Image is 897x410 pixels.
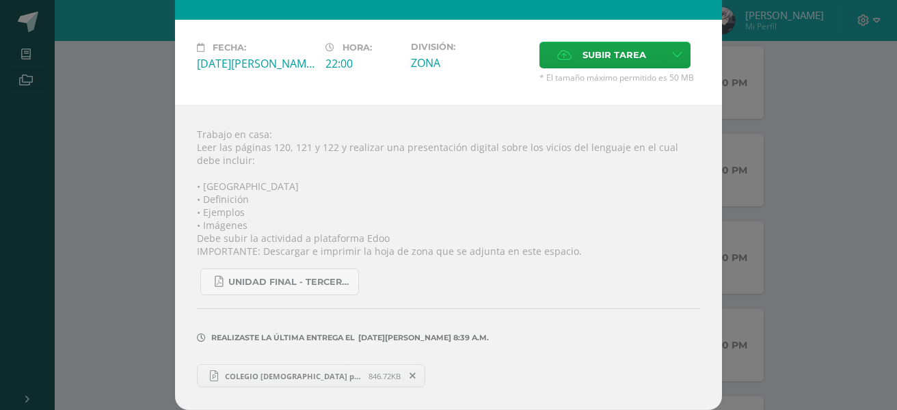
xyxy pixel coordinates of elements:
span: Subir tarea [583,42,646,68]
span: Hora: [343,42,372,53]
a: UNIDAD FINAL - TERCERO BASICO A-B-C.pdf [200,269,359,295]
span: 846.72KB [369,371,401,381]
label: División: [411,42,528,52]
div: 22:00 [325,56,400,71]
div: [DATE][PERSON_NAME] [197,56,314,71]
span: * El tamaño máximo permitido es 50 MB [539,72,700,83]
div: Trabajo en casa: Leer las páginas 120, 121 y 122 y realizar una presentación digital sobre los vi... [175,105,722,410]
a: COLEGIO [DEMOGRAPHIC_DATA] pptx.pptx 846.72KB [197,364,425,387]
div: ZONA [411,55,528,70]
span: Fecha: [213,42,246,53]
span: COLEGIO [DEMOGRAPHIC_DATA] pptx.pptx [218,371,369,381]
span: [DATE][PERSON_NAME] 8:39 a.m. [355,338,489,338]
span: UNIDAD FINAL - TERCERO BASICO A-B-C.pdf [228,277,351,288]
span: Realizaste la última entrega el [211,333,355,342]
span: Remover entrega [401,368,425,383]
